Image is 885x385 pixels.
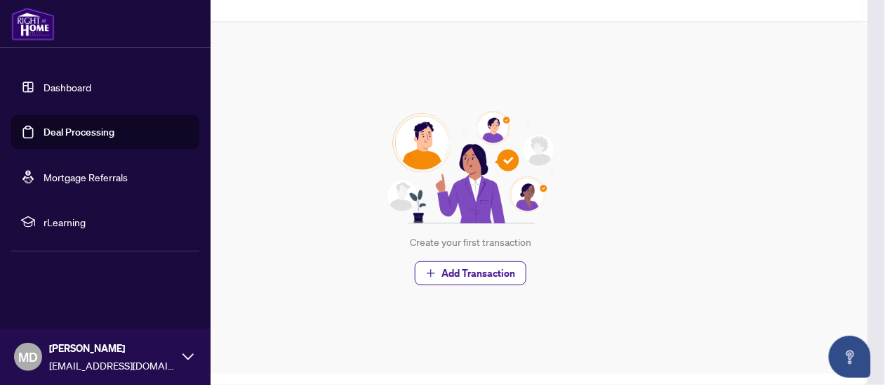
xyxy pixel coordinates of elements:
[44,171,128,183] a: Mortgage Referrals
[441,262,515,285] span: Add Transaction
[44,81,91,93] a: Dashboard
[829,336,871,378] button: Open asap
[380,111,561,223] img: Null State Icon
[11,7,55,41] img: logo
[415,261,526,285] button: Add Transaction
[426,268,436,278] span: plus
[49,341,175,356] span: [PERSON_NAME]
[18,347,38,367] span: MD
[49,358,175,373] span: [EMAIL_ADDRESS][DOMAIN_NAME]
[44,126,114,138] a: Deal Processing
[44,214,189,230] span: rLearning
[410,235,531,250] div: Create your first transaction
